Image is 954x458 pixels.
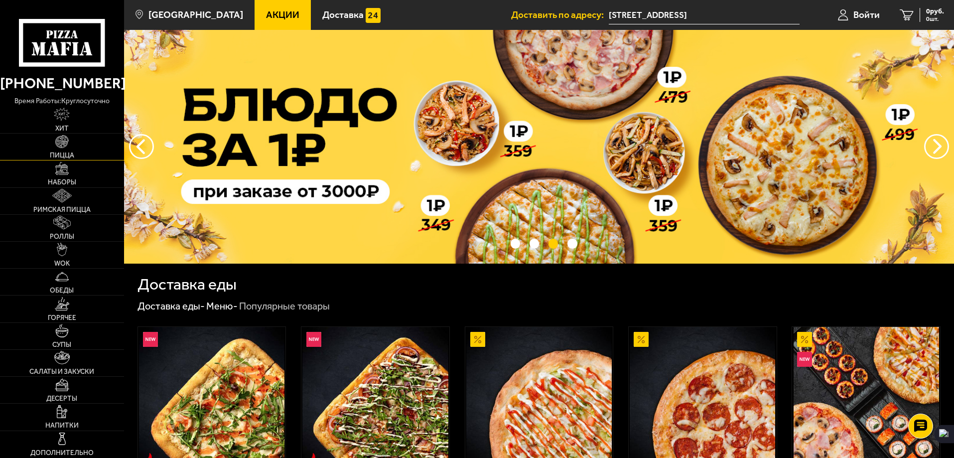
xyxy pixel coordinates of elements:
img: Новинка [143,332,158,347]
img: Новинка [797,352,812,367]
span: [GEOGRAPHIC_DATA] [148,10,243,19]
h1: Доставка еды [137,277,237,293]
span: Акции [266,10,299,19]
button: следующий [129,134,154,159]
img: 15daf4d41897b9f0e9f617042186c801.svg [366,8,381,23]
a: Меню- [206,300,238,312]
span: Напитки [45,422,79,429]
button: точки переключения [567,239,577,248]
img: Акционный [470,332,485,347]
span: 0 шт. [926,16,944,22]
a: Доставка еды- [137,300,205,312]
span: WOK [54,260,70,267]
button: точки переключения [530,239,539,248]
span: Римская пицца [33,206,91,213]
span: 0 руб. [926,8,944,15]
span: Доставить по адресу: [511,10,609,19]
span: Десерты [46,395,77,402]
span: Доставка [322,10,364,19]
span: Пицца [50,152,74,159]
img: Акционный [797,332,812,347]
span: Салаты и закуски [29,368,94,375]
button: точки переключения [548,239,558,248]
span: Войти [853,10,880,19]
span: Дополнительно [30,450,94,457]
button: точки переключения [511,239,520,248]
input: Ваш адрес доставки [609,6,800,24]
span: Супы [52,341,71,348]
div: Популярные товары [239,300,330,313]
span: Обеды [50,287,74,294]
span: Земледельческая улица, 14 [609,6,800,24]
img: Новинка [306,332,321,347]
span: Хит [55,125,69,132]
button: предыдущий [924,134,949,159]
span: Горячее [48,314,76,321]
span: Наборы [48,179,76,186]
span: Роллы [50,233,74,240]
img: Акционный [634,332,649,347]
